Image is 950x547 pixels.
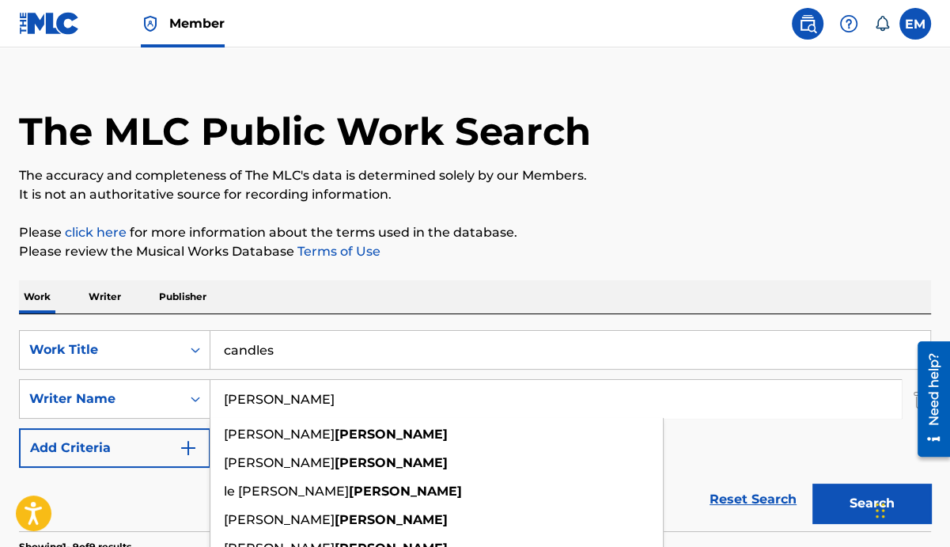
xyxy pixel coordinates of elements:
[224,512,335,527] span: [PERSON_NAME]
[702,482,804,517] a: Reset Search
[335,455,448,470] strong: [PERSON_NAME]
[335,427,448,442] strong: [PERSON_NAME]
[19,223,931,242] p: Please for more information about the terms used in the database.
[833,8,865,40] div: Help
[876,487,885,534] div: Drag
[19,330,931,531] form: Search Form
[19,428,210,468] button: Add Criteria
[224,455,335,470] span: [PERSON_NAME]
[19,242,931,261] p: Please review the Musical Works Database
[224,427,335,442] span: [PERSON_NAME]
[19,12,80,35] img: MLC Logo
[154,280,211,313] p: Publisher
[899,8,931,40] div: User Menu
[294,244,380,259] a: Terms of Use
[19,185,931,204] p: It is not an authoritative source for recording information.
[335,512,448,527] strong: [PERSON_NAME]
[19,166,931,185] p: The accuracy and completeness of The MLC's data is determined solely by our Members.
[812,484,931,523] button: Search
[29,340,172,359] div: Work Title
[179,439,198,458] img: 9d2ae6d4665cec9f34b9.svg
[29,389,172,408] div: Writer Name
[798,14,817,33] img: search
[141,14,160,33] img: Top Rightsholder
[19,280,55,313] p: Work
[871,471,950,547] iframe: Chat Widget
[84,280,126,313] p: Writer
[874,16,890,32] div: Notifications
[349,484,462,499] strong: [PERSON_NAME]
[19,108,591,155] h1: The MLC Public Work Search
[792,8,823,40] a: Public Search
[224,484,349,499] span: le [PERSON_NAME]
[906,335,950,462] iframe: Resource Center
[839,14,858,33] img: help
[65,225,127,240] a: click here
[169,14,225,32] span: Member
